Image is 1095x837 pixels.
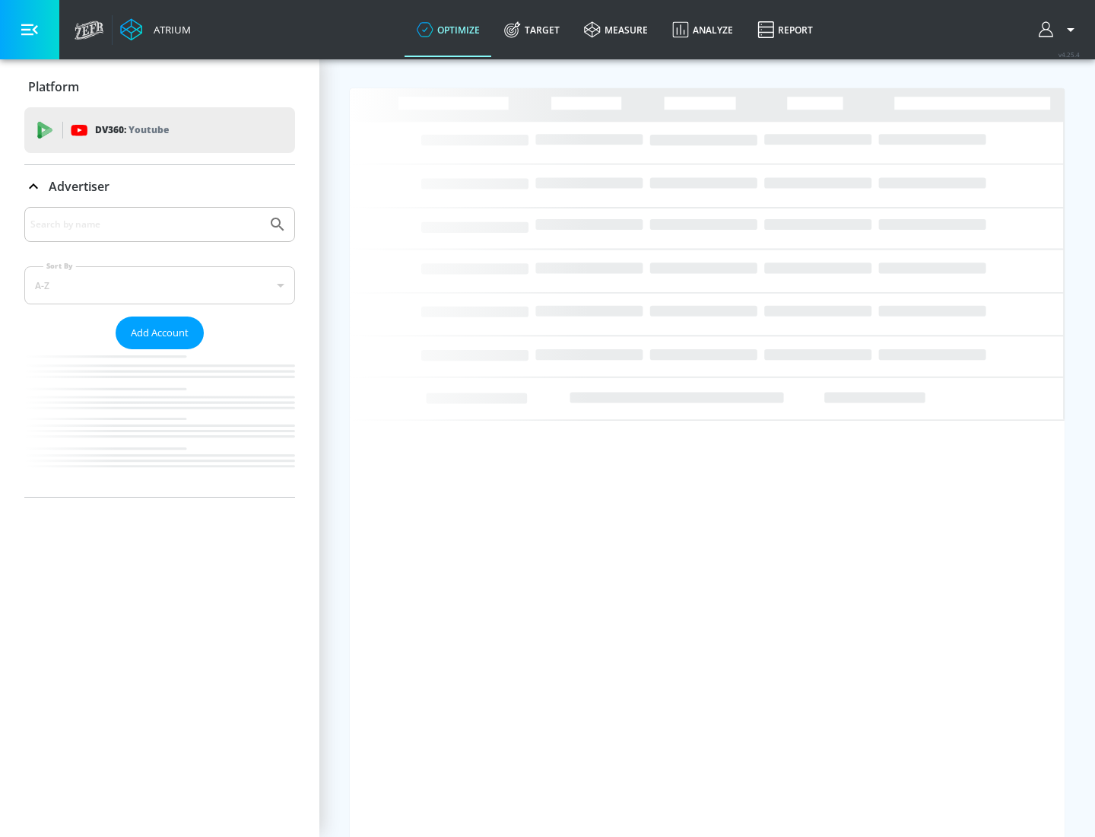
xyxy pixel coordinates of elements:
[24,207,295,497] div: Advertiser
[24,107,295,153] div: DV360: Youtube
[148,23,191,37] div: Atrium
[572,2,660,57] a: measure
[43,261,76,271] label: Sort By
[49,178,109,195] p: Advertiser
[28,78,79,95] p: Platform
[129,122,169,138] p: Youtube
[405,2,492,57] a: optimize
[24,165,295,208] div: Advertiser
[120,18,191,41] a: Atrium
[131,324,189,342] span: Add Account
[745,2,825,57] a: Report
[24,349,295,497] nav: list of Advertiser
[116,317,204,349] button: Add Account
[1058,50,1080,59] span: v 4.25.4
[24,65,295,108] div: Platform
[95,122,169,138] p: DV360:
[660,2,745,57] a: Analyze
[492,2,572,57] a: Target
[30,215,261,234] input: Search by name
[24,266,295,304] div: A-Z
